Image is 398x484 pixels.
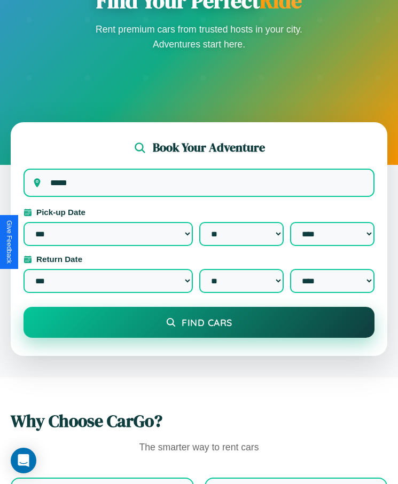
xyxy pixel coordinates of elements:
label: Pick-up Date [24,208,374,217]
p: Rent premium cars from trusted hosts in your city. Adventures start here. [92,22,306,52]
button: Find Cars [24,307,374,338]
div: Give Feedback [5,220,13,264]
label: Return Date [24,255,374,264]
h2: Why Choose CarGo? [11,409,387,433]
p: The smarter way to rent cars [11,439,387,456]
div: Open Intercom Messenger [11,448,36,473]
h2: Book Your Adventure [153,139,265,156]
